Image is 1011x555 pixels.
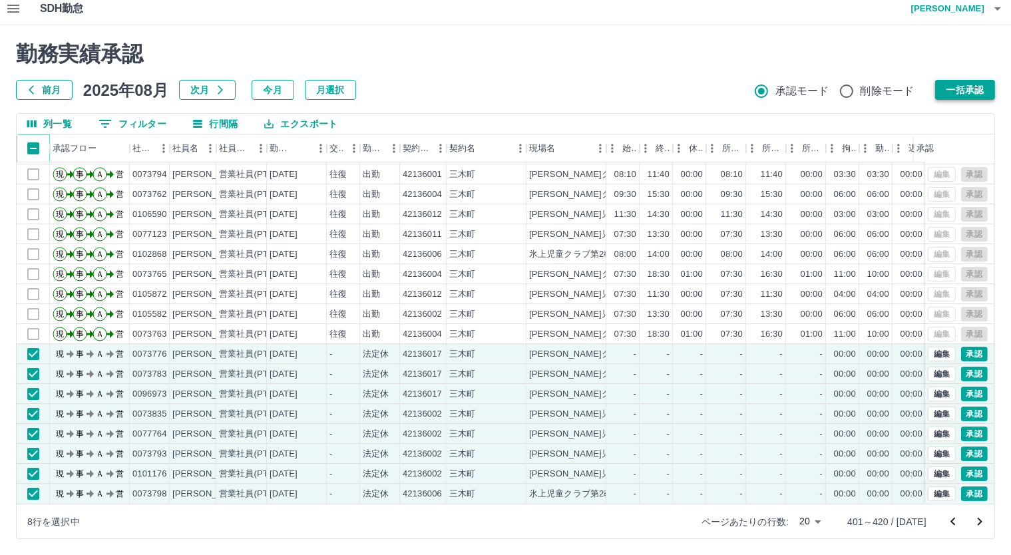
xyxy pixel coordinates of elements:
[172,188,245,201] div: [PERSON_NAME]
[634,348,636,361] div: -
[722,134,743,162] div: 所定開始
[172,228,245,241] div: [PERSON_NAME]
[219,248,289,261] div: 営業社員(PT契約)
[327,134,360,162] div: 交通費
[76,230,84,239] text: 事
[132,288,167,301] div: 0105872
[861,83,914,99] span: 削除モード
[431,138,451,158] button: メニュー
[859,134,893,162] div: 勤務
[329,228,347,241] div: 往復
[96,170,104,179] text: Ａ
[961,407,988,421] button: 承認
[721,168,743,181] div: 08:10
[867,168,889,181] div: 03:30
[96,329,104,339] text: Ａ
[132,268,167,281] div: 0073765
[329,168,347,181] div: 往復
[403,248,442,261] div: 42136006
[219,134,251,162] div: 社員区分
[252,80,294,100] button: 今月
[329,288,347,301] div: 往復
[403,134,431,162] div: 契約コード
[76,270,84,279] text: 事
[762,134,783,162] div: 所定終業
[761,288,783,301] div: 11:30
[172,248,245,261] div: [PERSON_NAME]
[403,288,442,301] div: 42136012
[172,308,245,321] div: [PERSON_NAME]
[219,348,289,361] div: 営業社員(PT契約)
[403,168,442,181] div: 42136001
[56,309,64,319] text: 現
[928,447,956,461] button: 編集
[648,328,670,341] div: 18:30
[96,289,104,299] text: Ａ
[761,208,783,221] div: 14:30
[761,248,783,261] div: 14:00
[802,134,823,162] div: 所定休憩
[329,208,347,221] div: 往復
[116,289,124,299] text: 営
[179,80,236,100] button: 次月
[961,347,988,361] button: 承認
[689,134,704,162] div: 休憩
[53,134,97,162] div: 承認フロー
[648,308,670,321] div: 13:30
[329,308,347,321] div: 往復
[721,308,743,321] div: 07:30
[681,328,703,341] div: 01:00
[96,210,104,219] text: Ａ
[826,134,859,162] div: 拘束
[329,268,347,281] div: 往復
[449,188,475,201] div: 三木町
[867,328,889,341] div: 10:00
[449,268,475,281] div: 三木町
[914,134,983,162] div: 承認
[648,228,670,241] div: 13:30
[834,228,856,241] div: 06:00
[801,188,823,201] div: 00:00
[614,208,636,221] div: 11:30
[132,248,167,261] div: 0102868
[834,308,856,321] div: 06:00
[449,248,475,261] div: 三木町
[648,188,670,201] div: 15:30
[329,328,347,341] div: 往復
[801,168,823,181] div: 00:00
[360,134,400,162] div: 勤務区分
[842,134,857,162] div: 拘束
[648,248,670,261] div: 14:00
[116,309,124,319] text: 営
[606,134,640,162] div: 始業
[834,288,856,301] div: 04:00
[96,270,104,279] text: Ａ
[363,348,389,361] div: 法定休
[801,248,823,261] div: 00:00
[363,308,380,321] div: 出勤
[219,328,289,341] div: 営業社員(PT契約)
[928,387,956,401] button: 編集
[721,268,743,281] div: 07:30
[50,134,130,162] div: 承認フロー
[721,228,743,241] div: 07:30
[801,288,823,301] div: 00:00
[614,308,636,321] div: 07:30
[83,80,168,100] h5: 2025年08月
[311,138,331,158] button: メニュー
[172,268,245,281] div: [PERSON_NAME]
[901,208,922,221] div: 00:00
[614,328,636,341] div: 07:30
[363,168,380,181] div: 出勤
[219,288,289,301] div: 営業社員(PT契約)
[529,308,676,321] div: [PERSON_NAME]児童クラブ第2教室
[901,348,922,361] div: 00:00
[170,134,216,162] div: 社員名
[648,288,670,301] div: 11:30
[614,288,636,301] div: 07:30
[254,114,348,134] button: エクスポート
[529,348,659,361] div: [PERSON_NAME]クラブ第5教室
[329,248,347,261] div: 往復
[935,80,995,100] button: 一括承認
[116,210,124,219] text: 営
